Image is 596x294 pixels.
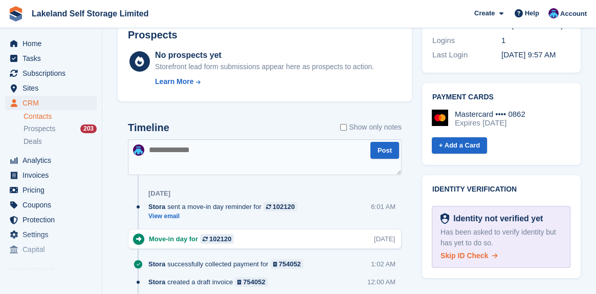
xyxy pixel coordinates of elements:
img: Mastercard Logo [432,110,448,126]
div: 6:01 AM [371,202,395,212]
div: Identity not verified yet [449,213,543,225]
span: CRM [23,96,84,110]
a: menu [5,153,97,167]
div: created a draft invoice [148,277,273,287]
div: 754052 [279,259,301,269]
div: Expires [DATE] [455,118,525,128]
a: menu [5,51,97,66]
a: menu [5,36,97,51]
a: menu [5,168,97,182]
span: Protection [23,213,84,227]
a: menu [5,66,97,80]
button: Post [370,142,399,159]
a: Deals [24,136,97,147]
span: Capital [23,242,84,257]
a: menu [5,96,97,110]
input: Show only notes [340,122,347,133]
span: Sites [23,81,84,95]
span: Tasks [23,51,84,66]
a: View email [148,212,302,221]
div: 102120 [273,202,295,212]
div: No prospects yet [155,49,374,61]
img: David Dickson [133,144,144,156]
span: Analytics [23,153,84,167]
a: menu [5,198,97,212]
div: 1 [501,35,570,47]
span: Create [474,8,495,18]
span: Pricing [23,183,84,197]
div: [DATE] [148,190,170,198]
a: Contacts [24,112,97,121]
a: Lakeland Self Storage Limited [28,5,153,22]
a: Learn More [155,76,374,87]
a: menu [5,242,97,257]
a: Skip ID Check [440,250,498,261]
h2: Payment cards [432,93,570,101]
div: sent a move-in day reminder for [148,202,302,212]
a: menu [5,227,97,242]
span: Invoices [23,168,84,182]
span: Settings [23,227,84,242]
a: menu [5,213,97,227]
img: David Dickson [548,8,559,18]
span: Help [525,8,539,18]
h2: Prospects [128,29,178,41]
a: 102120 [200,234,234,244]
span: Stora [148,202,165,212]
div: Mastercard •••• 0862 [455,110,525,119]
span: Subscriptions [23,66,84,80]
a: + Add a Card [432,137,487,154]
img: stora-icon-8386f47178a22dfd0bd8f6a31ec36ba5ce8667c1dd55bd0f319d3a0aa187defe.svg [8,6,24,22]
span: Storefront [9,265,102,276]
span: Coupons [23,198,84,212]
div: 102120 [209,234,231,244]
a: menu [5,183,97,197]
div: 1:02 AM [371,259,395,269]
img: Identity Verification Ready [440,213,449,224]
div: [DATE] [374,234,395,244]
span: Deals [24,137,42,146]
div: Storefront lead form submissions appear here as prospects to action. [155,61,374,72]
h2: Identity verification [432,185,570,194]
a: Prospects 203 [24,123,97,134]
a: menu [5,81,97,95]
div: Has been asked to verify identity but has yet to do so. [440,227,562,248]
div: Move-in day for [149,234,239,244]
div: successfully collected payment for [148,259,308,269]
div: Learn More [155,76,193,87]
div: 203 [80,124,97,133]
div: 12:00 AM [367,277,395,287]
h2: Timeline [128,122,169,134]
span: Skip ID Check [440,251,488,260]
span: Account [560,9,587,19]
a: 102120 [263,202,297,212]
time: 2025-08-26 08:57:13 UTC [501,50,556,59]
a: 754052 [271,259,304,269]
div: Logins [432,35,501,47]
span: Home [23,36,84,51]
span: Stora [148,277,165,287]
div: Last Login [432,49,501,61]
a: 754052 [235,277,268,287]
span: Stora [148,259,165,269]
label: Show only notes [340,122,402,133]
div: 754052 [243,277,265,287]
span: Prospects [24,124,55,134]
